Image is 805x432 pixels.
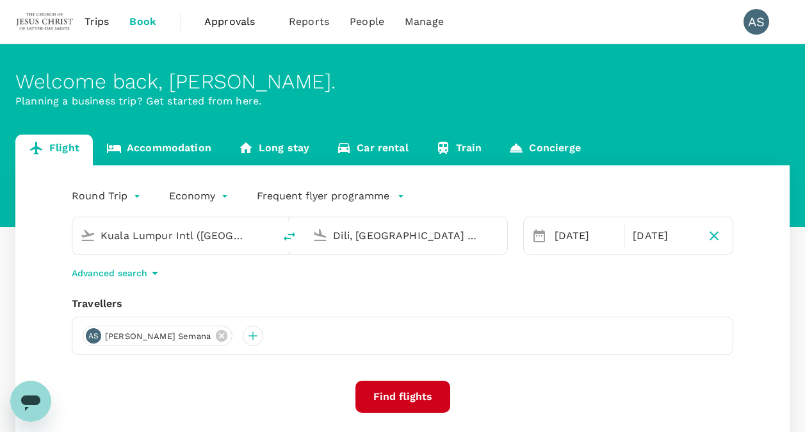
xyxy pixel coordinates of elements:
span: Approvals [204,14,268,29]
div: [DATE] [549,223,622,249]
a: Car rental [323,135,422,165]
p: Advanced search [72,267,147,279]
span: People [350,14,384,29]
div: AS [86,328,101,344]
div: Travellers [72,296,733,312]
a: Train [422,135,496,165]
div: Round Trip [72,186,143,206]
p: Planning a business trip? Get started from here. [15,94,790,109]
a: Accommodation [93,135,225,165]
a: Flight [15,135,93,165]
button: Advanced search [72,265,163,281]
button: delete [274,221,305,252]
div: Welcome back , [PERSON_NAME] . [15,70,790,94]
span: [PERSON_NAME] Semana [97,330,218,343]
button: Frequent flyer programme [257,188,405,204]
span: Manage [405,14,444,29]
div: [DATE] [628,223,701,249]
div: AS [744,9,769,35]
button: Open [498,234,501,237]
span: Reports [289,14,329,29]
p: Frequent flyer programme [257,188,389,204]
a: Long stay [225,135,323,165]
input: Going to [333,226,480,245]
img: The Malaysian Church of Jesus Christ of Latter-day Saints [15,8,74,36]
a: Concierge [495,135,594,165]
input: Depart from [101,226,247,245]
iframe: Button to launch messaging window [10,381,51,422]
span: Trips [85,14,110,29]
button: Find flights [355,381,450,413]
span: Book [129,14,156,29]
div: Economy [169,186,231,206]
button: Open [265,234,268,237]
div: AS[PERSON_NAME] Semana [83,326,232,346]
